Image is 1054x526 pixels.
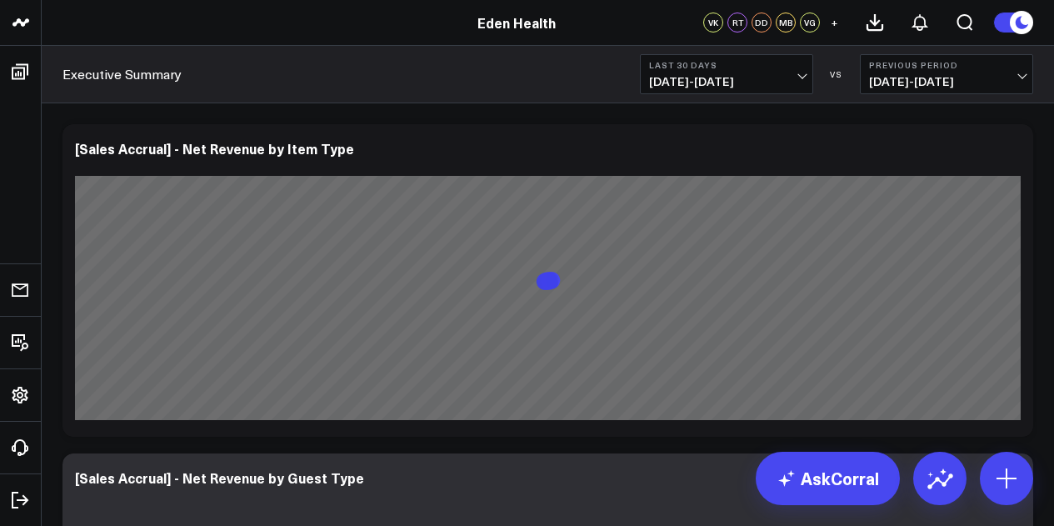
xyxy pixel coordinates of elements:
a: Executive Summary [62,65,182,83]
div: MB [776,13,796,33]
b: Last 30 Days [649,60,804,70]
div: VG [800,13,820,33]
button: Previous Period[DATE]-[DATE] [860,54,1033,94]
a: Eden Health [477,13,556,32]
div: VS [822,69,852,79]
button: + [824,13,844,33]
div: [Sales Accrual] - Net Revenue by Guest Type [75,468,364,487]
span: [DATE] - [DATE] [869,75,1024,88]
div: VK [703,13,723,33]
div: DD [752,13,772,33]
span: + [831,17,838,28]
button: Last 30 Days[DATE]-[DATE] [640,54,813,94]
span: [DATE] - [DATE] [649,75,804,88]
div: RT [727,13,747,33]
div: [Sales Accrual] - Net Revenue by Item Type [75,139,354,158]
a: AskCorral [756,452,900,505]
b: Previous Period [869,60,1024,70]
